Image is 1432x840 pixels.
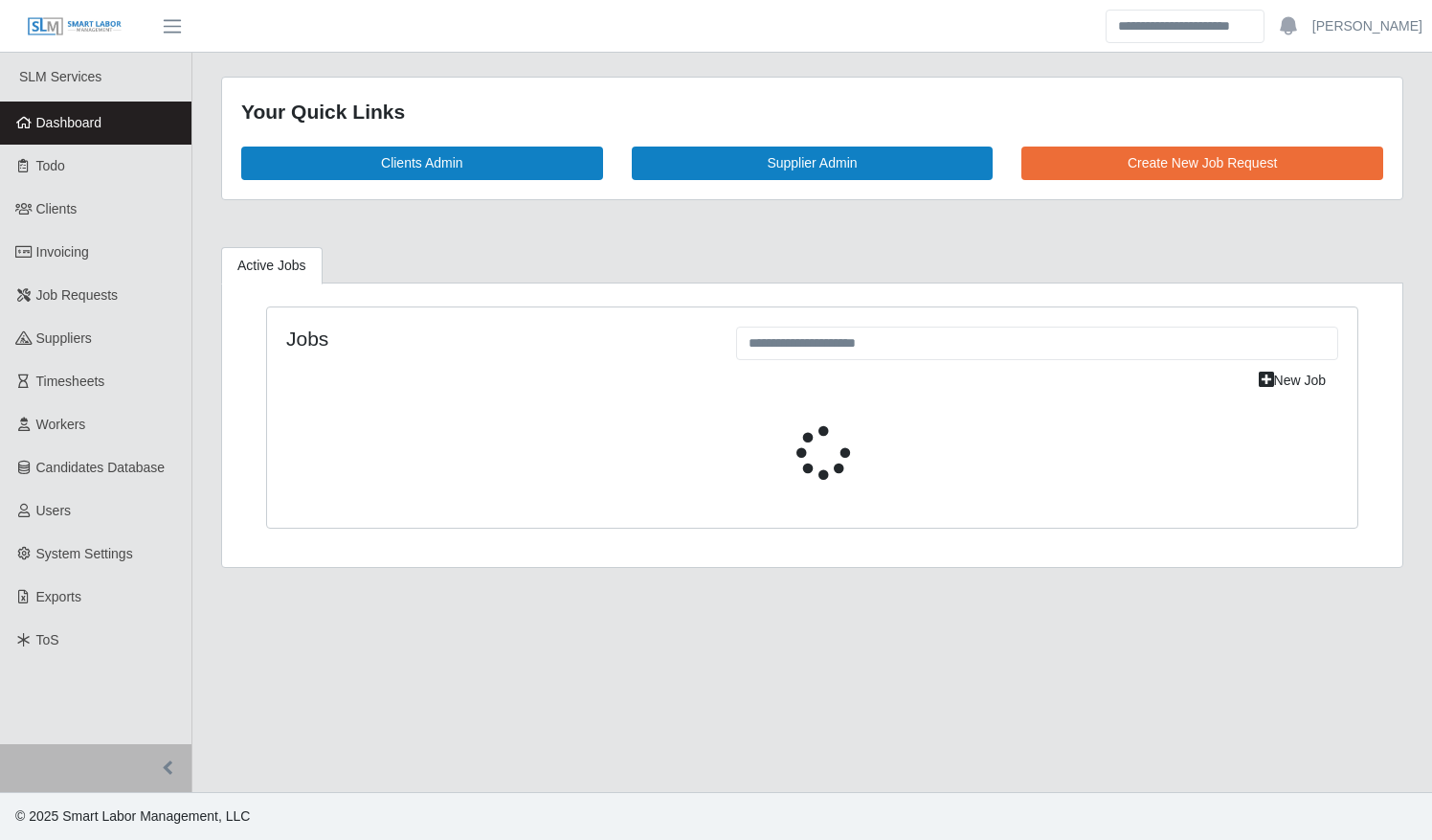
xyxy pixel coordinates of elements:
a: New Job [1246,364,1338,397]
span: Dashboard [36,115,102,130]
span: Timesheets [36,374,105,389]
span: ToS [36,632,59,647]
span: Users [36,503,72,518]
a: [PERSON_NAME] [1312,16,1422,36]
span: Job Requests [36,287,119,303]
span: Suppliers [36,330,92,346]
span: SLM Services [19,69,101,84]
span: © 2025 Smart Labor Management, LLC [15,808,250,824]
span: Todo [36,158,65,173]
span: Candidates Database [36,460,166,475]
img: SLM Logo [27,16,123,37]
span: System Settings [36,546,133,561]
span: Invoicing [36,244,89,260]
div: Your Quick Links [241,97,1383,127]
span: Exports [36,589,81,604]
a: Create New Job Request [1021,147,1383,180]
input: Search [1106,10,1264,43]
a: Active Jobs [221,247,323,284]
span: Workers [36,417,86,432]
h4: Jobs [286,327,707,351]
a: Supplier Admin [632,147,994,180]
a: Clients Admin [241,147,603,180]
span: Clients [36,201,78,216]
